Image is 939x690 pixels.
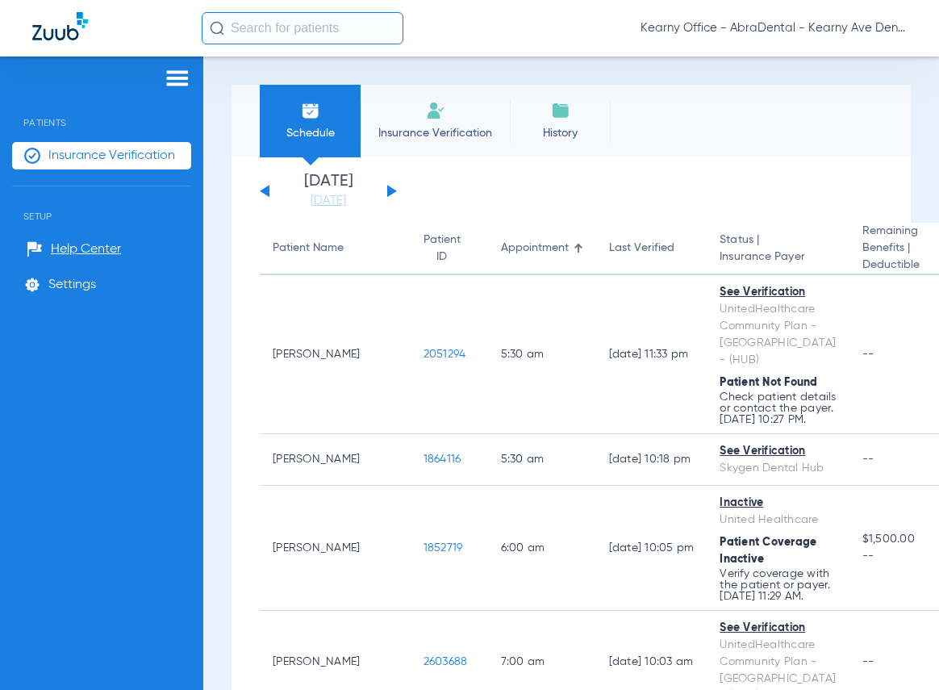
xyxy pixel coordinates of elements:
[596,486,707,611] td: [DATE] 10:05 PM
[501,240,583,257] div: Appointment
[720,495,836,512] div: Inactive
[48,148,175,164] span: Insurance Verification
[720,301,836,369] div: UnitedHealthcare Community Plan - [GEOGRAPHIC_DATA] - (HUB)
[720,284,836,301] div: See Verification
[373,125,498,141] span: Insurance Verification
[720,249,836,266] span: Insurance Payer
[51,241,121,257] span: Help Center
[522,125,599,141] span: History
[596,434,707,486] td: [DATE] 10:18 PM
[720,512,836,529] div: United Healthcare
[280,174,377,209] li: [DATE]
[609,240,674,257] div: Last Verified
[273,240,398,257] div: Patient Name
[862,454,874,465] span: --
[260,486,411,611] td: [PERSON_NAME]
[720,568,836,602] p: Verify coverage with the patient or payer. [DATE] 11:29 AM.
[707,223,849,275] th: Status |
[424,349,466,360] span: 2051294
[260,275,411,434] td: [PERSON_NAME]
[424,656,468,667] span: 2603688
[202,12,403,44] input: Search for patients
[720,620,836,637] div: See Verification
[551,101,570,120] img: History
[12,93,191,128] span: Patients
[862,257,924,274] span: Deductible
[488,434,596,486] td: 5:30 AM
[720,537,816,565] span: Patient Coverage Inactive
[501,240,569,257] div: Appointment
[273,240,344,257] div: Patient Name
[426,101,445,120] img: Manual Insurance Verification
[641,20,907,36] span: Kearny Office - AbraDental - Kearny Ave Dental Spec, LLC - Kearny Ortho
[260,434,411,486] td: [PERSON_NAME]
[609,240,695,257] div: Last Verified
[488,486,596,611] td: 6:00 AM
[424,232,475,266] div: Patient ID
[488,275,596,434] td: 5:30 AM
[862,548,924,565] span: --
[424,542,463,554] span: 1852719
[862,349,874,360] span: --
[596,275,707,434] td: [DATE] 11:33 PM
[12,186,191,222] span: Setup
[720,443,836,460] div: See Verification
[424,232,461,266] div: Patient ID
[849,223,937,275] th: Remaining Benefits |
[27,241,121,257] a: Help Center
[720,377,817,388] span: Patient Not Found
[272,125,348,141] span: Schedule
[862,531,924,548] span: $1,500.00
[280,193,377,209] a: [DATE]
[48,277,96,293] span: Settings
[301,101,320,120] img: Schedule
[210,21,224,36] img: Search Icon
[424,454,461,465] span: 1864116
[720,460,836,477] div: Skygen Dental Hub
[32,12,88,40] img: Zuub Logo
[720,391,836,425] p: Check patient details or contact the payer. [DATE] 10:27 PM.
[165,69,190,88] img: hamburger-icon
[858,613,939,690] iframe: Chat Widget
